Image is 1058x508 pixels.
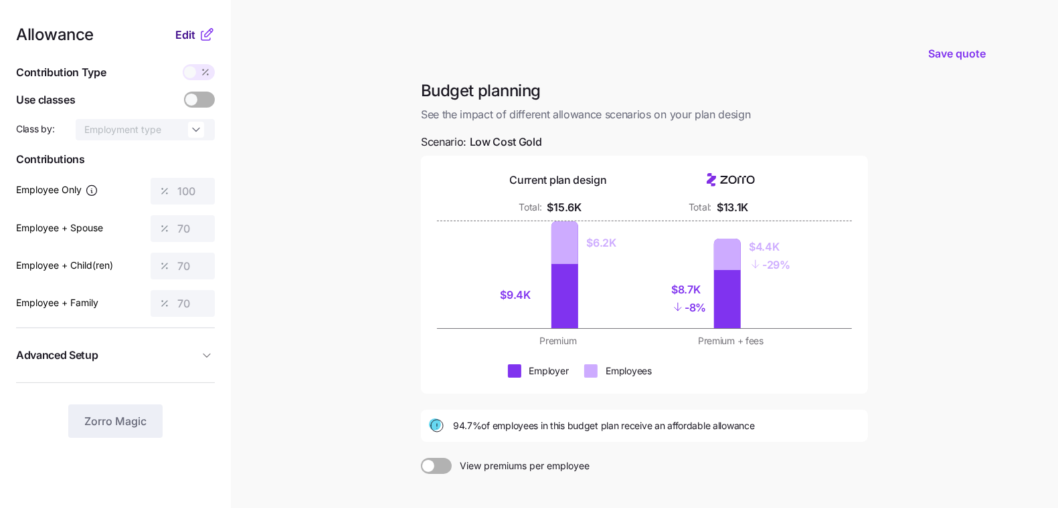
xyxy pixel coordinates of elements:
span: Allowance [16,27,94,43]
span: Contribution Type [16,64,106,81]
div: Premium + fees [652,334,809,348]
button: Save quote [917,35,996,72]
div: $13.1K [717,199,748,216]
div: $6.2K [586,235,616,251]
span: Low Cost Gold [470,134,542,150]
span: See the impact of different allowance scenarios on your plan design [421,106,868,123]
div: $15.6K [547,199,582,216]
button: Edit [175,27,199,43]
label: Employee + Family [16,295,98,310]
div: Current plan design [510,172,607,188]
div: $4.4K [749,239,790,255]
span: View premiums per employee [452,458,590,474]
label: Employee + Spouse [16,221,103,235]
span: Edit [175,27,195,43]
button: Zorro Magic [68,404,163,438]
div: $9.4K [500,287,543,303]
h1: Budget planning [421,80,868,101]
div: - 29% [749,255,790,273]
span: Contributions [16,151,215,168]
div: - 8% [671,298,706,316]
div: Employees [606,364,651,378]
span: Scenario: [421,134,542,150]
div: $8.7K [671,281,706,298]
span: 94.7% of employees in this budget plan receive an affordable allowance [453,419,755,432]
span: Use classes [16,92,75,108]
label: Employee + Child(ren) [16,258,113,273]
div: Total: [519,201,541,214]
span: Save quote [928,45,986,61]
button: Advanced Setup [16,339,215,372]
div: Premium [480,334,636,348]
span: Zorro Magic [84,413,147,429]
span: Class by: [16,122,54,136]
span: Advanced Setup [16,347,98,364]
div: Employer [529,364,569,378]
div: Total: [689,201,711,214]
label: Employee Only [16,182,98,197]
